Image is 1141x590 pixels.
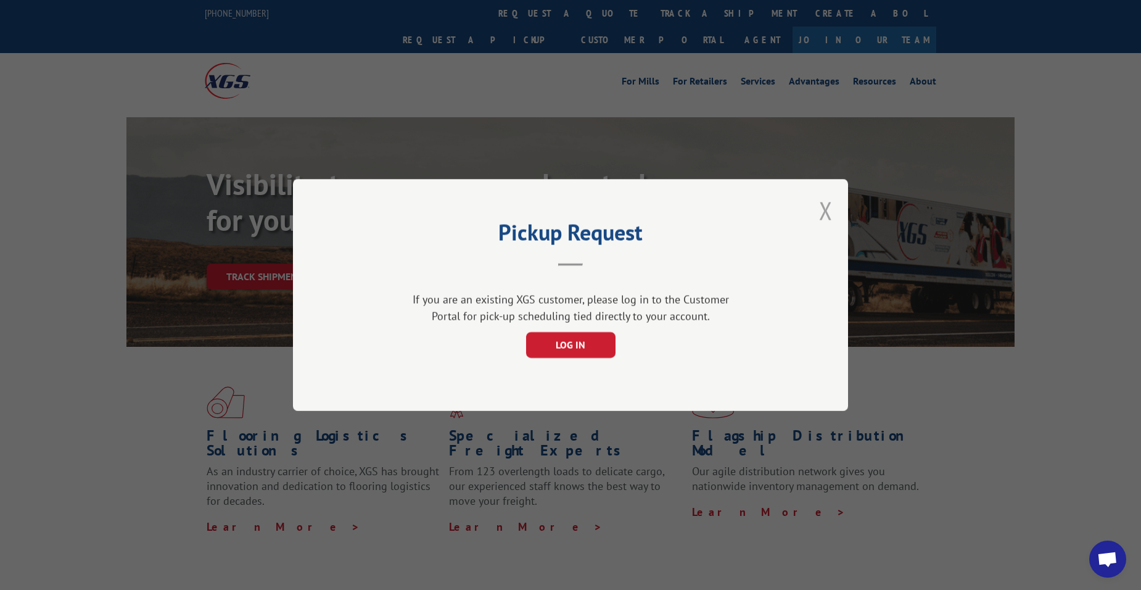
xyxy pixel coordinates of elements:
[407,291,734,325] div: If you are an existing XGS customer, please log in to the Customer Portal for pick-up scheduling ...
[819,194,833,227] button: Close modal
[1089,541,1126,578] div: Open chat
[526,340,616,351] a: LOG IN
[355,224,786,247] h2: Pickup Request
[526,332,616,358] button: LOG IN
